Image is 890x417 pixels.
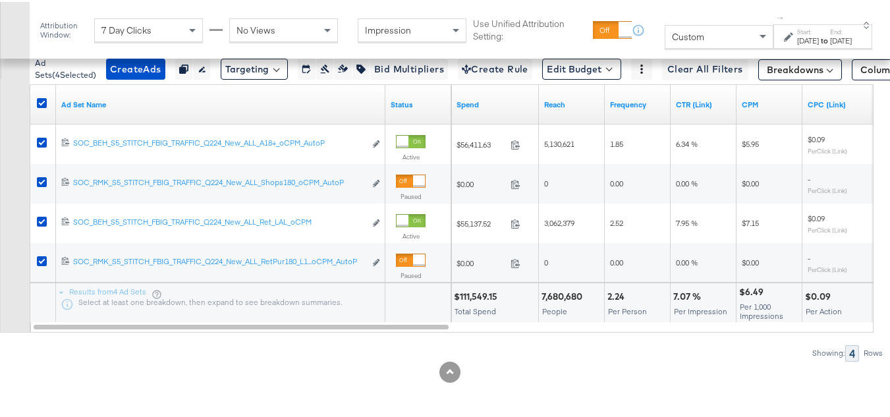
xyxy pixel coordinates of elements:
[610,177,623,186] span: 0.00
[676,137,698,147] span: 6.34 %
[391,97,446,108] a: Shows the current state of your Ad Set.
[742,256,759,265] span: $0.00
[607,289,628,301] div: 2.24
[101,22,152,34] span: 7 Day Clicks
[457,217,505,227] span: $55,137.52
[365,22,411,34] span: Impression
[830,26,852,34] label: End:
[454,289,501,301] div: $111,549.15
[544,97,599,108] a: The number of people your ad was served to.
[608,304,647,314] span: Per Person
[370,57,448,78] button: Bid Multipliers
[676,256,698,265] span: 0.00 %
[805,289,835,301] div: $0.09
[73,254,365,268] a: SOC_RMK_S5_STITCH_FBIG_TRAFFIC_Q224_New_ALL_RetPur180_L1...oCPM_AutoP
[667,59,743,76] span: Clear All Filters
[674,304,727,314] span: Per Impression
[73,136,365,150] a: SOC_BEH_S5_STITCH_FBIG_TRAFFIC_Q224_New_ALL_A18+_oCPM_AutoP
[35,55,96,79] div: Ad Sets ( 4 Selected)
[236,22,275,34] span: No Views
[542,289,586,301] div: 7,680,680
[457,177,505,187] span: $0.00
[672,29,704,41] span: Custom
[863,347,883,356] div: Rows
[845,343,859,360] div: 4
[544,256,548,265] span: 0
[457,256,505,266] span: $0.00
[808,145,847,153] sub: Per Click (Link)
[808,251,810,261] span: -
[758,57,842,78] button: Breakdowns
[106,57,165,78] button: CreateAds
[455,304,496,314] span: Total Spend
[806,304,842,314] span: Per Action
[740,300,783,319] span: Per 1,000 Impressions
[542,57,621,78] button: Edit Budget
[61,97,380,108] a: Your Ad Set name.
[544,216,574,226] span: 3,062,379
[808,264,847,271] sub: Per Click (Link)
[812,347,845,356] div: Showing:
[73,175,365,189] a: SOC_RMK_S5_STITCH_FBIG_TRAFFIC_Q224_New_ALL_Shops180_oCPM_AutoP
[676,97,731,108] a: The number of clicks received on a link in your ad divided by the number of impressions.
[610,137,623,147] span: 1.85
[808,132,825,142] span: $0.09
[676,216,698,226] span: 7.95 %
[808,224,847,232] sub: Per Click (Link)
[739,284,767,296] div: $6.49
[544,137,574,147] span: 5,130,621
[610,256,623,265] span: 0.00
[662,57,748,78] button: Clear All Filters
[221,57,288,78] button: Targeting
[676,177,698,186] span: 0.00 %
[374,59,444,76] span: Bid Multipliers
[462,59,528,76] span: Create Rule
[797,26,819,34] label: Start:
[73,215,365,225] div: SOC_BEH_S5_STITCH_FBIG_TRAFFIC_Q224_New_ALL_Ret_LAL_oCPM
[797,34,819,44] div: [DATE]
[110,59,161,76] span: Create Ads
[830,34,852,44] div: [DATE]
[458,57,532,78] button: Create Rule
[819,34,830,43] strong: to
[775,14,787,18] span: ↑
[396,151,426,159] label: Active
[742,97,797,108] a: The average cost you've paid to have 1,000 impressions of your ad.
[73,175,365,186] div: SOC_RMK_S5_STITCH_FBIG_TRAFFIC_Q224_New_ALL_Shops180_oCPM_AutoP
[610,97,665,108] a: The average number of times your ad was served to each person.
[742,216,759,226] span: $7.15
[457,97,534,108] a: The total amount spent to date.
[73,254,365,265] div: SOC_RMK_S5_STITCH_FBIG_TRAFFIC_Q224_New_ALL_RetPur180_L1...oCPM_AutoP
[673,289,705,301] div: 7.07 %
[808,172,810,182] span: -
[544,177,548,186] span: 0
[396,269,426,278] label: Paused
[742,177,759,186] span: $0.00
[396,190,426,199] label: Paused
[742,137,759,147] span: $5.95
[73,136,365,146] div: SOC_BEH_S5_STITCH_FBIG_TRAFFIC_Q224_New_ALL_A18+_oCPM_AutoP
[473,16,587,40] label: Use Unified Attribution Setting:
[542,304,567,314] span: People
[73,215,365,229] a: SOC_BEH_S5_STITCH_FBIG_TRAFFIC_Q224_New_ALL_Ret_LAL_oCPM
[808,211,825,221] span: $0.09
[808,184,847,192] sub: Per Click (Link)
[457,138,505,148] span: $56,411.63
[396,230,426,238] label: Active
[40,19,88,38] div: Attribution Window:
[610,216,623,226] span: 2.52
